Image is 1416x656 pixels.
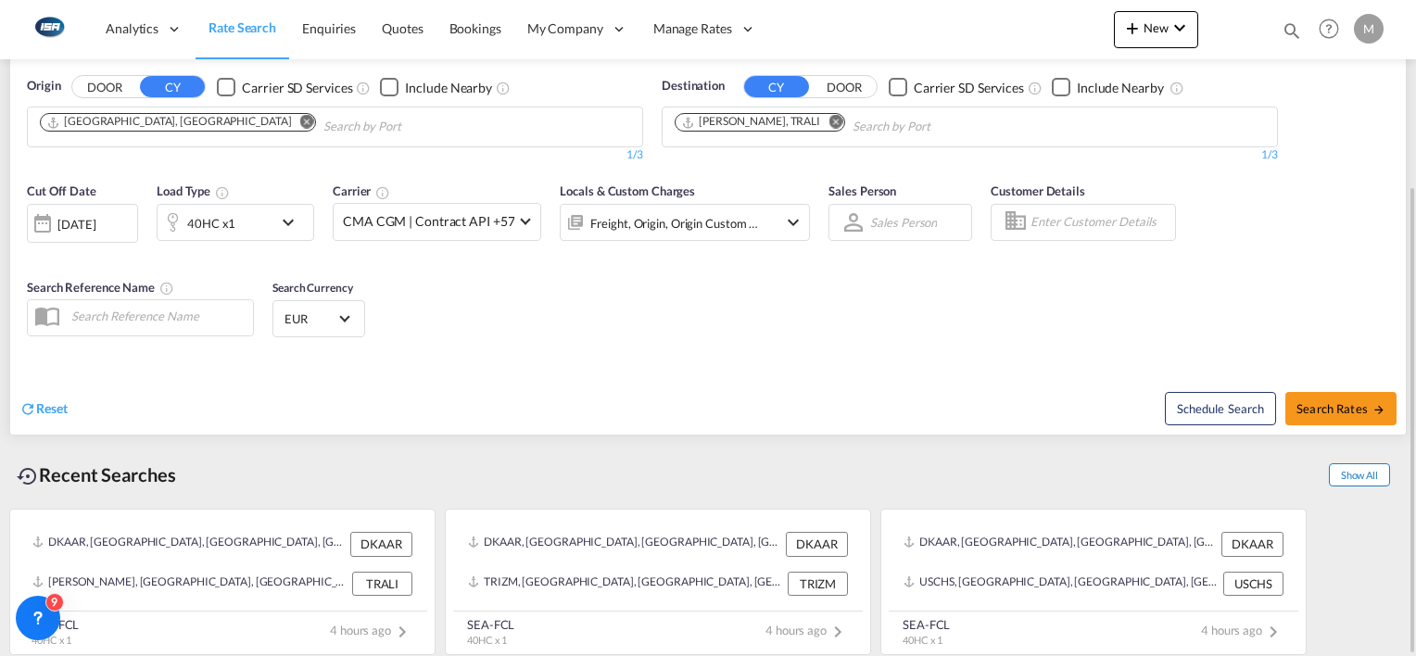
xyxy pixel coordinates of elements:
span: Show All [1329,463,1390,486]
div: icon-magnify [1282,20,1302,48]
span: Help [1313,13,1345,44]
md-icon: The selected Trucker/Carrierwill be displayed in the rate results If the rates are from another f... [375,185,390,200]
div: Carrier SD Services [914,79,1024,97]
div: DKAAR, Aarhus, Denmark, Northern Europe, Europe [32,532,346,556]
span: 4 hours ago [765,623,849,637]
div: SEA-FCL [903,616,950,633]
div: 40HC x1 [187,210,235,236]
md-icon: icon-chevron-down [782,211,804,233]
recent-search-card: DKAAR, [GEOGRAPHIC_DATA], [GEOGRAPHIC_DATA], [GEOGRAPHIC_DATA], [GEOGRAPHIC_DATA] DKAARTRIZM, [GE... [445,509,871,655]
span: Carrier [333,183,390,198]
span: 4 hours ago [1201,623,1284,637]
div: [DATE] [27,204,138,243]
md-checkbox: Checkbox No Ink [1052,77,1164,96]
div: TRALI, Aliaga, Türkiye, South West Asia, Asia Pacific [32,572,348,596]
md-checkbox: Checkbox No Ink [889,77,1024,96]
input: Search Reference Name [62,302,253,330]
div: TRIZM, Izmir, Türkiye, South West Asia, Asia Pacific [468,572,783,596]
md-icon: icon-information-outline [215,185,230,200]
div: Help [1313,13,1354,46]
span: Analytics [106,19,158,38]
span: Quotes [382,20,423,36]
div: Press delete to remove this chip. [46,114,295,130]
button: DOOR [812,77,877,98]
recent-search-card: DKAAR, [GEOGRAPHIC_DATA], [GEOGRAPHIC_DATA], [GEOGRAPHIC_DATA], [GEOGRAPHIC_DATA] DKAAR[PERSON_NA... [9,509,436,655]
div: Freight Origin Origin Custom Factory Stuffingicon-chevron-down [560,204,810,241]
button: Remove [287,114,315,132]
span: Cut Off Date [27,183,96,198]
div: Freight Origin Origin Custom Factory Stuffing [590,210,759,236]
div: Carrier SD Services [242,79,352,97]
span: Origin [27,77,60,95]
span: Locals & Custom Charges [560,183,695,198]
div: M [1354,14,1384,44]
div: 40HC x1icon-chevron-down [157,204,314,241]
div: Aarhus, DKAAR [46,114,291,130]
div: icon-refreshReset [19,399,68,420]
md-chips-wrap: Chips container. Use arrow keys to select chips. [37,107,507,142]
md-icon: icon-chevron-right [391,621,413,643]
span: Customer Details [991,183,1084,198]
md-icon: icon-chevron-right [1262,621,1284,643]
div: Aliaga, TRALI [681,114,820,130]
span: Bookings [449,20,501,36]
button: Remove [816,114,844,132]
button: DOOR [72,77,137,98]
div: Recent Searches [9,454,183,496]
span: Search Reference Name [27,280,174,295]
div: DKAAR, Aarhus, Denmark, Northern Europe, Europe [904,532,1217,556]
button: icon-plus 400-fgNewicon-chevron-down [1114,11,1198,48]
div: DKAAR, Aarhus, Denmark, Northern Europe, Europe [468,532,781,556]
input: Chips input. [853,112,1029,142]
div: [DATE] [57,216,95,233]
span: My Company [527,19,603,38]
div: SEA-FCL [467,616,514,633]
span: Manage Rates [653,19,732,38]
span: CMA CGM | Contract API +57 [343,212,514,231]
span: 40HC x 1 [467,634,507,646]
div: Include Nearby [405,79,492,97]
div: DKAAR [1221,532,1283,556]
md-icon: Unchecked: Search for CY (Container Yard) services for all selected carriers.Checked : Search for... [1028,81,1043,95]
div: OriginDOOR CY Checkbox No InkUnchecked: Search for CY (Container Yard) services for all selected ... [10,49,1406,434]
div: DKAAR [786,532,848,556]
md-icon: icon-refresh [19,400,36,417]
div: 1/3 [662,147,1278,163]
md-icon: icon-arrow-right [1372,403,1385,416]
md-icon: icon-chevron-right [827,621,849,643]
recent-search-card: DKAAR, [GEOGRAPHIC_DATA], [GEOGRAPHIC_DATA], [GEOGRAPHIC_DATA], [GEOGRAPHIC_DATA] DKAARUSCHS, [GE... [880,509,1307,655]
md-chips-wrap: Chips container. Use arrow keys to select chips. [672,107,1036,142]
md-icon: Your search will be saved by the below given name [159,281,174,296]
div: 1/3 [27,147,643,163]
span: 40HC x 1 [903,634,942,646]
md-icon: icon-plus 400-fg [1121,17,1144,39]
md-icon: icon-backup-restore [17,465,39,487]
div: DKAAR [350,532,412,556]
md-icon: icon-chevron-down [277,211,309,233]
input: Chips input. [323,112,499,142]
span: Search Currency [272,281,353,295]
span: Sales Person [828,183,896,198]
md-select: Sales Person [868,208,939,235]
span: Search Rates [1296,401,1385,416]
div: USCHS [1223,572,1283,596]
md-select: Select Currency: € EUREuro [283,305,355,332]
div: USCHS, Charleston, SC, United States, North America, Americas [904,572,1219,596]
div: TRALI [352,572,412,596]
span: Enquiries [302,20,356,36]
button: Note: By default Schedule search will only considerorigin ports, destination ports and cut off da... [1165,392,1276,425]
md-icon: icon-magnify [1282,20,1302,41]
button: Search Ratesicon-arrow-right [1285,392,1397,425]
md-icon: Unchecked: Ignores neighbouring ports when fetching rates.Checked : Includes neighbouring ports w... [1169,81,1184,95]
span: New [1121,20,1191,35]
button: CY [140,76,205,97]
md-checkbox: Checkbox No Ink [380,77,492,96]
input: Enter Customer Details [1030,208,1169,236]
div: TRIZM [788,572,848,596]
md-datepicker: Select [27,240,41,265]
span: 4 hours ago [330,623,413,637]
div: Include Nearby [1077,79,1164,97]
span: Destination [662,77,725,95]
md-icon: Unchecked: Search for CY (Container Yard) services for all selected carriers.Checked : Search for... [356,81,371,95]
